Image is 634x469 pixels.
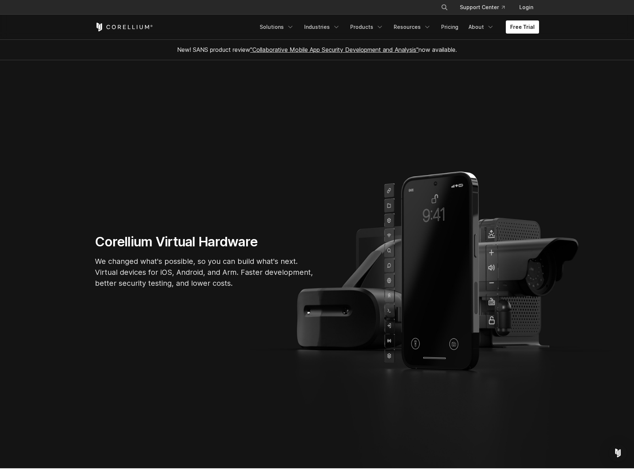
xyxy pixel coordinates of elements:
[95,256,314,289] p: We changed what's possible, so you can build what's next. Virtual devices for iOS, Android, and A...
[300,20,344,34] a: Industries
[389,20,435,34] a: Resources
[454,1,511,14] a: Support Center
[464,20,499,34] a: About
[438,1,451,14] button: Search
[513,1,539,14] a: Login
[437,20,463,34] a: Pricing
[95,234,314,250] h1: Corellium Virtual Hardware
[177,46,457,53] span: New! SANS product review now available.
[432,1,539,14] div: Navigation Menu
[255,20,539,34] div: Navigation Menu
[250,46,419,53] a: "Collaborative Mobile App Security Development and Analysis"
[95,23,153,31] a: Corellium Home
[506,20,539,34] a: Free Trial
[609,444,627,462] div: Open Intercom Messenger
[346,20,388,34] a: Products
[255,20,298,34] a: Solutions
